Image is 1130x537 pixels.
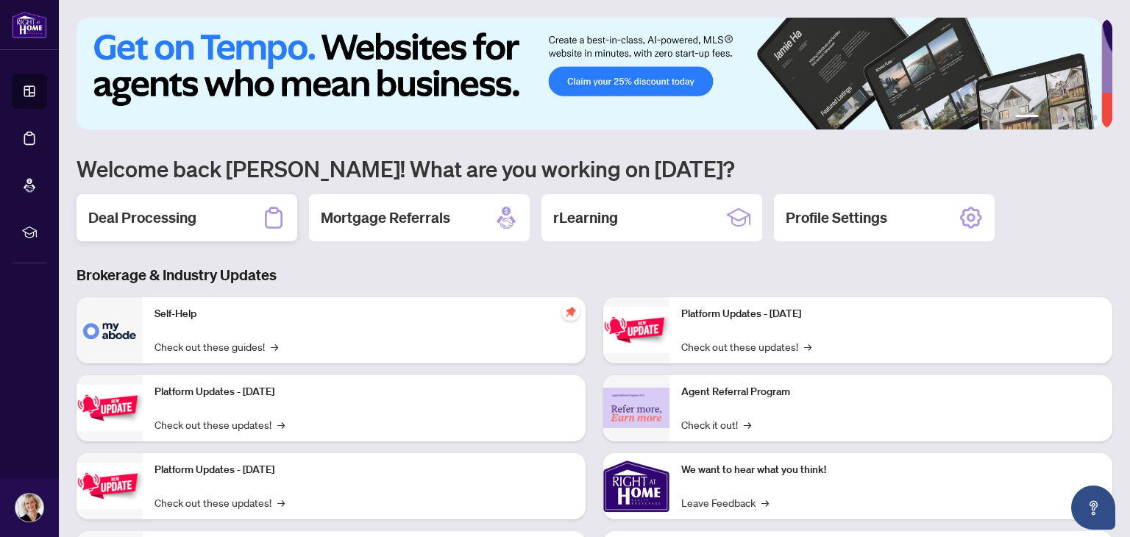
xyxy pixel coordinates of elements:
[77,297,143,363] img: Self-Help
[603,453,669,519] img: We want to hear what you think!
[77,463,143,509] img: Platform Updates - July 21, 2025
[804,338,811,355] span: →
[1080,115,1086,121] button: 5
[681,416,751,433] a: Check it out!→
[77,154,1112,182] h1: Welcome back [PERSON_NAME]! What are you working on [DATE]?
[681,338,811,355] a: Check out these updates!→
[761,494,769,511] span: →
[603,388,669,428] img: Agent Referral Program
[277,416,285,433] span: →
[154,462,574,478] p: Platform Updates - [DATE]
[154,384,574,400] p: Platform Updates - [DATE]
[1071,486,1115,530] button: Open asap
[154,338,278,355] a: Check out these guides!→
[77,265,1112,285] h3: Brokerage & Industry Updates
[681,306,1101,322] p: Platform Updates - [DATE]
[1092,115,1098,121] button: 6
[271,338,278,355] span: →
[1015,115,1039,121] button: 1
[277,494,285,511] span: →
[77,385,143,431] img: Platform Updates - September 16, 2025
[603,307,669,353] img: Platform Updates - June 23, 2025
[1068,115,1074,121] button: 4
[15,494,43,522] img: Profile Icon
[1056,115,1062,121] button: 3
[681,462,1101,478] p: We want to hear what you think!
[681,494,769,511] a: Leave Feedback→
[154,494,285,511] a: Check out these updates!→
[1045,115,1051,121] button: 2
[786,207,887,228] h2: Profile Settings
[562,303,580,321] span: pushpin
[12,11,47,38] img: logo
[88,207,196,228] h2: Deal Processing
[553,207,618,228] h2: rLearning
[77,18,1101,129] img: Slide 0
[681,384,1101,400] p: Agent Referral Program
[154,306,574,322] p: Self-Help
[154,416,285,433] a: Check out these updates!→
[321,207,450,228] h2: Mortgage Referrals
[744,416,751,433] span: →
